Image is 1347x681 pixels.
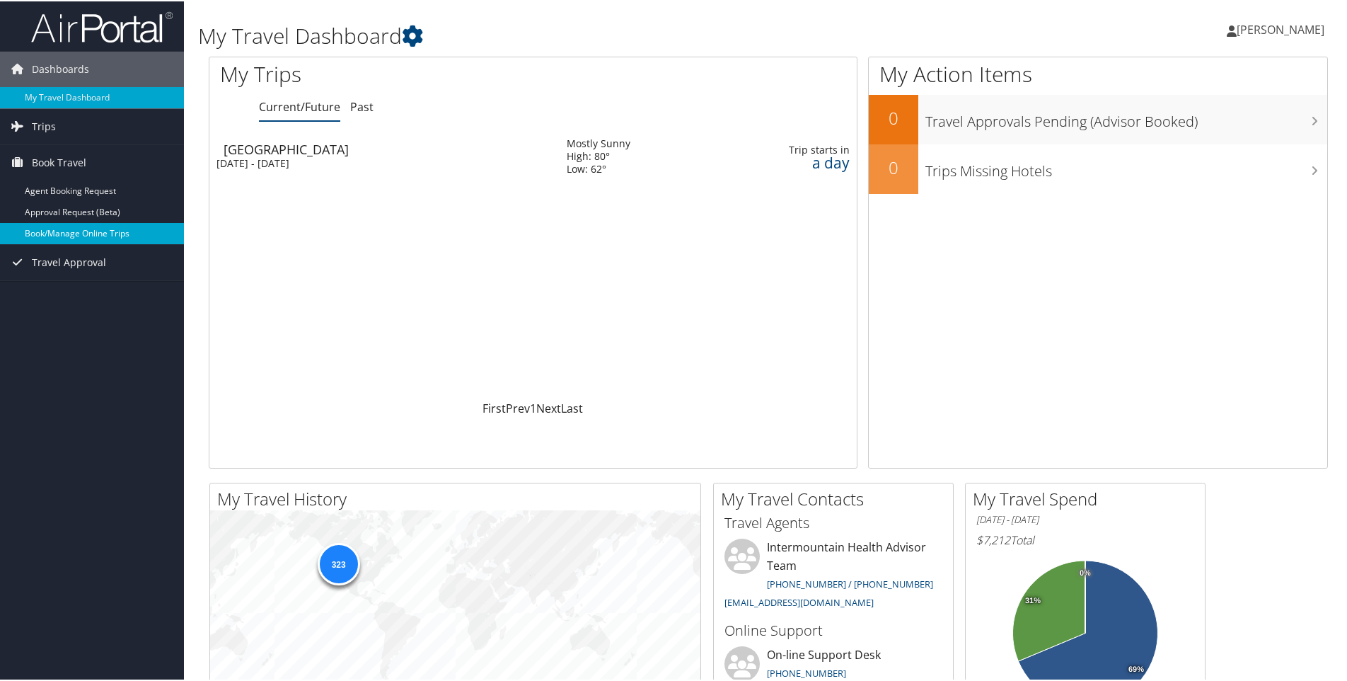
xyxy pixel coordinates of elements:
[32,244,106,279] span: Travel Approval
[869,58,1327,88] h1: My Action Items
[976,531,1010,546] span: $7,212
[976,531,1194,546] h6: Total
[31,9,173,42] img: airportal-logo.png
[350,98,374,113] a: Past
[536,399,561,415] a: Next
[567,161,630,174] div: Low: 62°
[724,595,874,607] a: [EMAIL_ADDRESS][DOMAIN_NAME]
[976,512,1194,525] h6: [DATE] - [DATE]
[724,619,942,639] h3: Online Support
[32,50,89,86] span: Dashboards
[1025,595,1041,604] tspan: 31%
[220,58,577,88] h1: My Trips
[224,142,553,154] div: [GEOGRAPHIC_DATA]
[32,108,56,143] span: Trips
[317,542,359,584] div: 323
[567,149,630,161] div: High: 80°
[869,154,918,178] h2: 0
[721,486,953,510] h2: My Travel Contacts
[1080,568,1091,576] tspan: 0%
[32,144,86,179] span: Book Travel
[482,399,506,415] a: First
[925,153,1327,180] h3: Trips Missing Hotels
[1227,7,1339,50] a: [PERSON_NAME]
[198,20,959,50] h1: My Travel Dashboard
[530,399,536,415] a: 1
[869,93,1327,143] a: 0Travel Approvals Pending (Advisor Booked)
[217,486,700,510] h2: My Travel History
[561,399,583,415] a: Last
[925,103,1327,130] h3: Travel Approvals Pending (Advisor Booked)
[717,537,949,613] li: Intermountain Health Advisor Team
[767,665,846,678] a: [PHONE_NUMBER]
[1128,664,1144,673] tspan: 69%
[869,143,1327,193] a: 0Trips Missing Hotels
[259,98,340,113] a: Current/Future
[567,136,630,149] div: Mostly Sunny
[506,399,530,415] a: Prev
[767,576,933,589] a: [PHONE_NUMBER] / [PHONE_NUMBER]
[724,512,942,532] h3: Travel Agents
[869,105,918,129] h2: 0
[736,155,850,168] div: a day
[1237,21,1324,36] span: [PERSON_NAME]
[216,156,545,168] div: [DATE] - [DATE]
[736,142,850,155] div: Trip starts in
[973,486,1205,510] h2: My Travel Spend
